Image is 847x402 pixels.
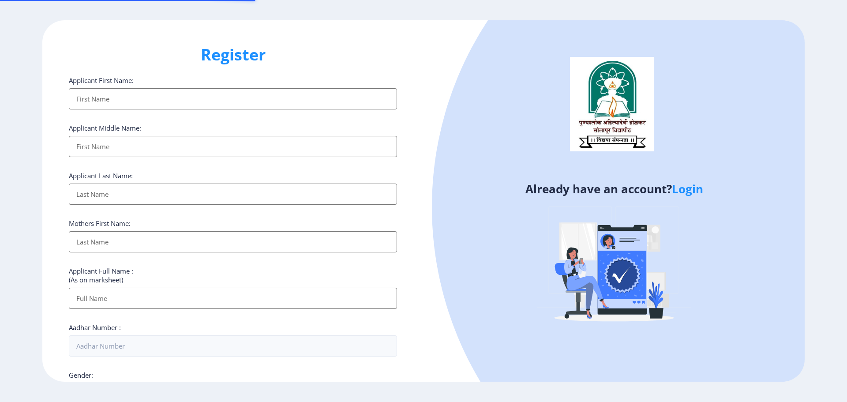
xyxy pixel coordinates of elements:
[69,219,131,228] label: Mothers First Name:
[672,181,703,197] a: Login
[69,184,397,205] input: Last Name
[537,189,691,344] img: Verified-rafiki.svg
[69,231,397,252] input: Last Name
[69,88,397,109] input: First Name
[69,323,121,332] label: Aadhar Number :
[69,44,397,65] h1: Register
[69,371,93,379] label: Gender:
[69,267,133,284] label: Applicant Full Name : (As on marksheet)
[69,76,134,85] label: Applicant First Name:
[69,335,397,357] input: Aadhar Number
[570,57,654,151] img: logo
[69,124,141,132] label: Applicant Middle Name:
[69,288,397,309] input: Full Name
[69,171,133,180] label: Applicant Last Name:
[69,136,397,157] input: First Name
[430,182,798,196] h4: Already have an account?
